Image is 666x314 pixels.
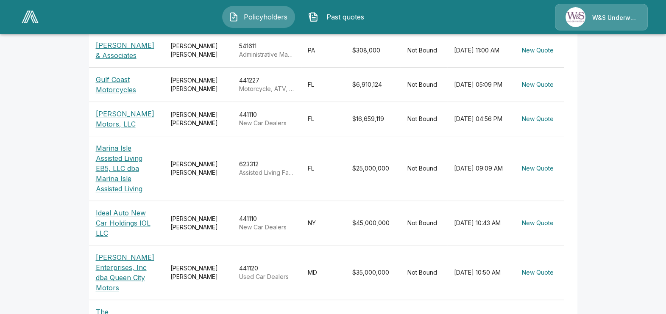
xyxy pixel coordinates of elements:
[308,12,318,22] img: Past quotes Icon
[447,201,512,245] td: [DATE] 10:43 AM
[96,143,157,194] p: Marina Isle Assisted Living EB5, LLC dba Marina Isle Assisted Living
[96,208,157,238] p: Ideal Auto New Car Holdings IOL LLC
[346,68,401,102] td: $6,910,124
[301,68,346,102] td: FL
[401,201,447,245] td: Not Bound
[170,264,226,281] div: [PERSON_NAME] [PERSON_NAME]
[401,136,447,201] td: Not Bound
[96,109,157,129] p: [PERSON_NAME] Motors, LLC
[322,12,368,22] span: Past quotes
[96,40,157,61] p: [PERSON_NAME] & Associates
[566,7,585,27] img: Agency Icon
[518,215,557,231] button: New Quote
[301,136,346,201] td: FL
[447,136,512,201] td: [DATE] 09:09 AM
[447,68,512,102] td: [DATE] 05:09 PM
[447,33,512,68] td: [DATE] 11:00 AM
[239,119,294,127] p: New Car Dealers
[170,76,226,93] div: [PERSON_NAME] [PERSON_NAME]
[592,14,637,22] p: W&S Underwriters
[239,76,294,93] div: 441227
[346,136,401,201] td: $25,000,000
[346,33,401,68] td: $308,000
[518,77,557,93] button: New Quote
[222,6,295,28] button: Policyholders IconPolicyholders
[239,168,294,177] p: Assisted Living Facilities for the Elderly
[301,102,346,136] td: FL
[170,215,226,231] div: [PERSON_NAME] [PERSON_NAME]
[401,245,447,300] td: Not Bound
[555,4,648,30] a: Agency IconW&S Underwriters
[346,245,401,300] td: $35,000,000
[239,42,294,59] div: 541611
[447,102,512,136] td: [DATE] 04:56 PM
[170,160,226,177] div: [PERSON_NAME] [PERSON_NAME]
[401,33,447,68] td: Not Bound
[518,111,557,127] button: New Quote
[22,11,39,23] img: AA Logo
[239,264,294,281] div: 441120
[302,6,375,28] button: Past quotes IconPast quotes
[346,102,401,136] td: $16,659,119
[242,12,289,22] span: Policyholders
[239,85,294,93] p: Motorcycle, ATV, and All Other Motor Vehicle Dealers
[518,265,557,281] button: New Quote
[96,252,157,293] p: [PERSON_NAME] Enterprises, Inc dba Queen City Motors
[170,110,226,127] div: [PERSON_NAME] [PERSON_NAME]
[401,102,447,136] td: Not Bound
[239,160,294,177] div: 623312
[96,74,157,95] p: Gulf Coast Motorcycles
[518,43,557,58] button: New Quote
[346,201,401,245] td: $45,000,000
[239,215,294,231] div: 441110
[301,201,346,245] td: NY
[229,12,239,22] img: Policyholders Icon
[239,110,294,127] div: 441110
[239,223,294,231] p: New Car Dealers
[401,68,447,102] td: Not Bound
[301,33,346,68] td: PA
[170,42,226,59] div: [PERSON_NAME] [PERSON_NAME]
[518,161,557,176] button: New Quote
[239,273,294,281] p: Used Car Dealers
[301,245,346,300] td: MD
[239,50,294,59] p: Administrative Management and General Management Consulting Services
[447,245,512,300] td: [DATE] 10:50 AM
